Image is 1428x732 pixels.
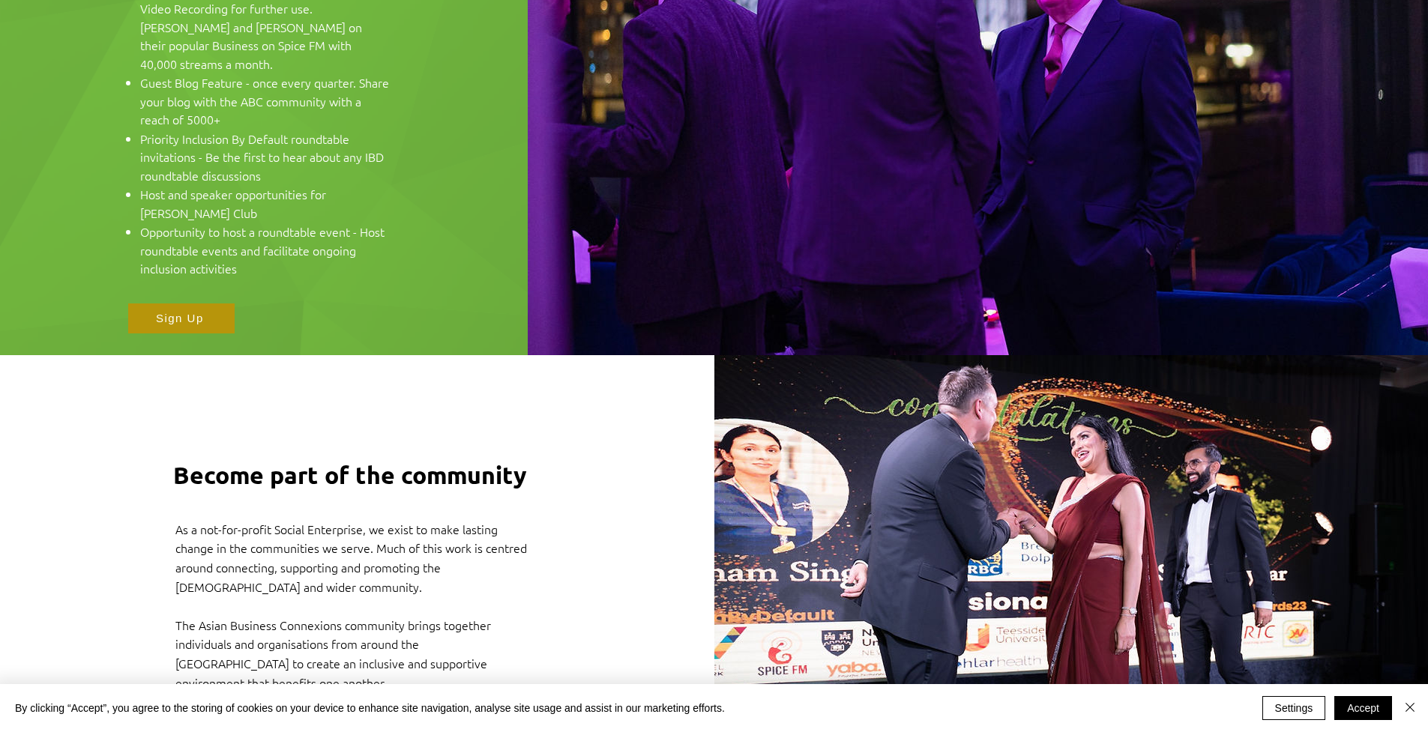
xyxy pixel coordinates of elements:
img: Close [1401,698,1419,716]
a: Sign Up [128,303,235,333]
span: Opportunity to host a roundtable event - Host roundtable events and facilitate ongoing inclusion ... [140,223,385,276]
span: Host and speaker opportunities for [PERSON_NAME] Club [140,186,326,221]
span: As a not-for-profit Social Enterprise, we exist to make lasting change in the communities we serv... [175,521,527,595]
span: Priority Inclusion By Default roundtable invitations - Be the first to hear about any IBD roundta... [140,130,384,184]
span: The Asian Business Connexions community brings together individuals and organisations from around... [175,617,491,691]
button: Close [1401,696,1419,720]
button: Accept [1334,696,1392,720]
span: Become part of the community [173,460,526,490]
button: Settings [1262,696,1326,720]
span: Sign Up [156,312,204,324]
span: Guest Blog Feature - once every quarter. Share your blog with the ABC community with a reach of 5... [140,74,389,127]
span: By clicking “Accept”, you agree to the storing of cookies on your device to enhance site navigati... [15,701,725,715]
